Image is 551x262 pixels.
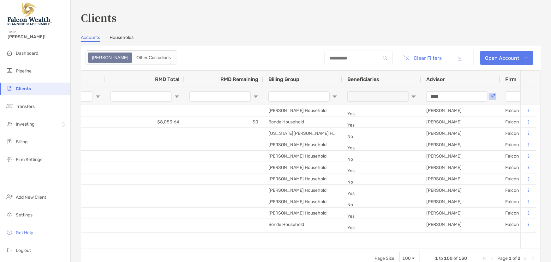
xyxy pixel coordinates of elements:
div: Zoe [88,53,132,62]
p: Yes [347,167,416,175]
img: clients icon [6,84,13,92]
p: Yes [347,190,416,197]
div: [PERSON_NAME] [421,219,500,230]
img: firm-settings icon [6,155,13,163]
div: 100 [402,256,411,261]
p: No [347,201,416,209]
div: $8,053.64 [105,116,184,128]
div: [PERSON_NAME] [421,173,500,184]
p: No [347,178,416,186]
span: Investing [16,122,34,127]
img: transfers icon [6,102,13,110]
img: Falcon Wealth Planning Logo [8,3,52,25]
div: Last Page [530,256,536,261]
span: Page [497,256,508,261]
button: Open Filter Menu [411,94,416,99]
input: Billing Group Filter Input [268,91,330,102]
div: [PERSON_NAME] [421,230,500,241]
p: No [347,133,416,140]
input: RMD Total Filter Input [111,91,172,102]
div: Page Size: [374,256,396,261]
img: dashboard icon [6,49,13,57]
img: input icon [383,56,387,60]
div: [PERSON_NAME] [421,139,500,150]
div: [PERSON_NAME] Household [263,185,342,196]
div: First Page [482,256,487,261]
div: Next Page [523,256,528,261]
span: 100 [444,256,452,261]
div: Bonde Household [263,219,342,230]
span: Billing Group [268,76,299,82]
img: settings icon [6,211,13,218]
div: [PERSON_NAME] [421,162,500,173]
p: Yes [347,110,416,118]
span: RMD Total [155,76,179,82]
div: [PERSON_NAME] Household [263,173,342,184]
button: Open Filter Menu [253,94,258,99]
input: Advisor Filter Input [426,91,488,102]
img: add_new_client icon [6,193,13,201]
img: get-help icon [6,228,13,236]
p: Yes [347,144,416,152]
span: Dashboard [16,51,38,56]
p: No [347,155,416,163]
div: [PERSON_NAME] Household [263,196,342,207]
a: Accounts [81,35,100,42]
p: Yes [347,224,416,232]
span: to [439,256,443,261]
img: logout icon [6,246,13,254]
img: investing icon [6,120,13,128]
button: Open Filter Menu [174,94,179,99]
div: [PERSON_NAME] [421,185,500,196]
div: [PERSON_NAME] [421,196,500,207]
p: Yes [347,212,416,220]
div: [PERSON_NAME] [421,116,500,128]
span: Advisor [426,76,445,82]
span: RMD Remaining [220,76,258,82]
div: Previous Page [490,256,495,261]
div: [PERSON_NAME] [421,128,500,139]
span: Pipeline [16,68,32,74]
div: [PERSON_NAME] [421,151,500,162]
div: [PERSON_NAME] Household [263,230,342,241]
button: Open Filter Menu [95,94,100,99]
span: Billing [16,139,27,145]
span: Clients [16,86,31,91]
div: [PERSON_NAME] Household [263,151,342,162]
div: Bonde Household [263,116,342,128]
div: segmented control [86,50,177,65]
span: 130 [458,256,467,261]
h3: Clients [81,10,541,25]
span: Firm Settings [16,157,42,162]
span: [PERSON_NAME]! [8,34,67,40]
span: Get Help [16,230,33,235]
div: $0 [184,116,263,128]
span: 1 [435,256,438,261]
span: Transfers [16,104,35,109]
span: Settings [16,212,33,218]
span: of [453,256,458,261]
input: RMD Remaining Filter Input [189,91,251,102]
span: 1 [509,256,512,261]
div: [PERSON_NAME] Household [263,162,342,173]
span: Log out [16,248,31,253]
a: Households [110,35,134,42]
div: [PERSON_NAME] [421,208,500,219]
button: Open Filter Menu [332,94,337,99]
a: Open Account [480,51,533,65]
p: Yes [347,121,416,129]
span: Firm [505,76,516,82]
span: Add New Client [16,195,46,200]
img: pipeline icon [6,67,13,74]
div: Other Custodians [133,53,174,62]
div: [PERSON_NAME] Household [263,139,342,150]
button: Open Filter Menu [490,94,495,99]
div: [PERSON_NAME] [421,105,500,116]
img: billing icon [6,138,13,145]
button: Clear Filters [399,51,447,65]
div: [PERSON_NAME] Household [263,105,342,116]
span: of [512,256,517,261]
span: 2 [518,256,520,261]
div: [PERSON_NAME] Household [263,208,342,219]
span: Beneficiaries [347,76,379,82]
